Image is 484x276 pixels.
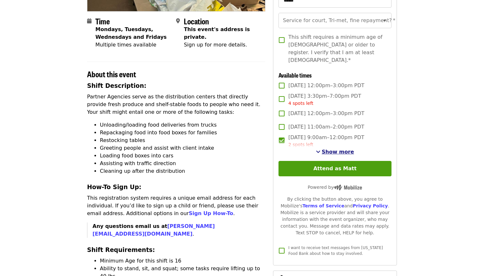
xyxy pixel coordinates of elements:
[288,33,386,64] span: This shift requires a minimum age of [DEMOGRAPHIC_DATA] or older to register. I verify that I am ...
[288,134,364,148] span: [DATE] 9:00am–12:00pm PDT
[87,93,265,116] p: Partner Agencies serve as the distribution centers that directly provide fresh produce and shelf-...
[288,142,313,147] span: 2 spots left
[100,137,265,144] li: Restocking tables
[278,161,391,176] button: Attend as Matt
[100,160,265,167] li: Assisting with traffic direction
[184,26,250,40] span: This event's address is private.
[87,194,265,217] p: This registration system requires a unique email address for each individual. If you’d like to si...
[95,26,167,40] strong: Mondays, Tuesdays, Wednesdays and Fridays
[176,18,180,24] i: map-marker-alt icon
[308,185,362,190] span: Powered by
[184,42,247,48] span: Sign up for more details.
[278,71,312,79] span: Available times
[93,223,215,237] strong: Any questions email us at
[184,15,209,27] span: Location
[322,149,354,155] span: Show more
[100,257,265,265] li: Minimum Age for this shift is 16
[95,15,110,27] span: Time
[87,68,136,79] span: About this event
[288,82,365,89] span: [DATE] 12:00pm–3:00pm PDT
[189,210,233,216] a: Sign Up How-To
[288,123,364,131] span: [DATE] 11:00am–2:00pm PDT
[288,92,361,107] span: [DATE] 3:30pm–7:00pm PDT
[93,222,265,238] p: .
[302,203,344,208] a: Terms of Service
[288,246,383,256] span: I want to receive text messages from [US_STATE] Food Bank about how to stay involved.
[100,144,265,152] li: Greeting people and assist with client intake
[87,184,141,190] strong: How-To Sign Up:
[87,82,146,89] strong: Shift Description:
[380,16,389,25] button: Open
[316,148,354,156] button: See more timeslots
[87,247,155,253] strong: Shift Requirements:
[87,18,92,24] i: calendar icon
[334,185,362,190] img: Powered by Mobilize
[95,41,171,49] div: Multiple times available
[100,121,265,129] li: Unloading/loading food deliveries from trucks
[278,196,391,236] div: By clicking the button above, you agree to Mobilize's and . Mobilize is a service provider and wi...
[100,152,265,160] li: Loading food boxes into cars
[288,110,365,117] span: [DATE] 12:00pm–3:00pm PDT
[100,167,265,175] li: Cleaning up after the distribution
[353,203,388,208] a: Privacy Policy
[288,101,313,106] span: 4 spots left
[100,129,265,137] li: Repackaging food into food boxes for families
